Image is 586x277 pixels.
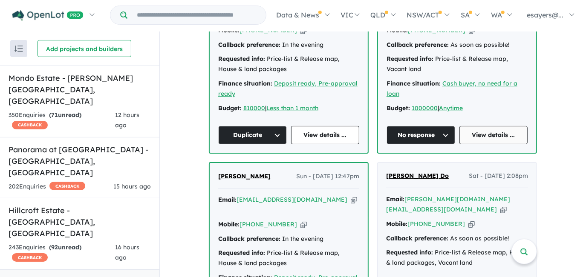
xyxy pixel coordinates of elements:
a: View details ... [459,126,528,144]
div: Price-list & Release map, House & land packages [218,248,359,268]
img: sort.svg [14,46,23,52]
a: [PERSON_NAME] Do [386,171,449,181]
div: 350 Enquir ies [9,110,115,131]
a: [PHONE_NUMBER] [240,220,297,228]
strong: Requested info: [218,55,265,63]
strong: Mobile: [387,26,408,34]
a: 810000 [243,104,265,112]
div: | [387,103,528,114]
a: Anytime [439,104,463,112]
a: [PHONE_NUMBER] [407,220,465,228]
strong: Email: [386,195,404,203]
strong: Finance situation: [387,80,441,87]
span: 71 [51,111,58,119]
strong: ( unread) [49,111,81,119]
input: Try estate name, suburb, builder or developer [129,6,264,24]
div: Price-list & Release map, Vacant land [387,54,528,74]
a: [PERSON_NAME] [218,171,271,182]
span: Sun - [DATE] 12:47pm [296,171,359,182]
span: 16 hours ago [115,243,139,261]
span: CASHBACK [12,121,48,129]
strong: Callback preference: [387,41,449,49]
strong: Callback preference: [386,234,448,242]
button: Copy [500,205,507,214]
a: View details ... [291,126,360,144]
div: In the evening [218,40,359,50]
div: 202 Enquir ies [9,182,85,192]
button: No response [387,126,455,144]
a: [EMAIL_ADDRESS][DOMAIN_NAME] [237,196,347,203]
button: Copy [468,220,475,228]
button: Duplicate [218,126,287,144]
div: Price-list & Release map, House & land packages, Vacant land [386,248,528,268]
a: [PHONE_NUMBER] [408,26,465,34]
div: As soon as possible! [387,40,528,50]
strong: Mobile: [218,26,240,34]
div: As soon as possible! [386,234,528,244]
span: esayers@... [527,11,563,19]
strong: Requested info: [386,248,433,256]
strong: Callback preference: [218,41,280,49]
strong: Email: [218,196,237,203]
span: [PERSON_NAME] Do [386,172,449,180]
strong: Finance situation: [218,80,272,87]
span: CASHBACK [12,253,48,262]
strong: Budget: [218,104,242,112]
div: | [218,103,359,114]
a: [PHONE_NUMBER] [240,26,297,34]
h5: Hillcroft Estate - [GEOGRAPHIC_DATA] , [GEOGRAPHIC_DATA] [9,205,151,239]
div: In the evening [218,234,359,244]
span: 92 [51,243,58,251]
button: Add projects and builders [38,40,131,57]
div: 243 Enquir ies [9,243,115,263]
span: 12 hours ago [115,111,139,129]
strong: Callback preference: [218,235,280,243]
a: Cash buyer, no need for a loan [387,80,517,97]
a: 1000000 [412,104,438,112]
strong: Mobile: [386,220,407,228]
strong: Budget: [387,104,410,112]
div: Price-list & Release map, House & land packages [218,54,359,74]
a: Less than 1 month [266,104,318,112]
strong: Mobile: [218,220,240,228]
span: 15 hours ago [113,183,151,190]
h5: Mondo Estate - [PERSON_NAME][GEOGRAPHIC_DATA] , [GEOGRAPHIC_DATA] [9,72,151,107]
strong: Requested info: [218,249,265,257]
strong: Requested info: [387,55,433,63]
strong: ( unread) [49,243,81,251]
a: [PERSON_NAME][DOMAIN_NAME][EMAIL_ADDRESS][DOMAIN_NAME] [386,195,510,213]
span: [PERSON_NAME] [218,172,271,180]
button: Copy [300,220,307,229]
h5: Panorama at [GEOGRAPHIC_DATA] - [GEOGRAPHIC_DATA] , [GEOGRAPHIC_DATA] [9,144,151,178]
a: Deposit ready, Pre-approval ready [218,80,358,97]
button: Copy [351,195,357,204]
img: Openlot PRO Logo White [12,10,84,21]
span: CASHBACK [49,182,85,190]
span: Sat - [DATE] 2:08pm [469,171,528,181]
